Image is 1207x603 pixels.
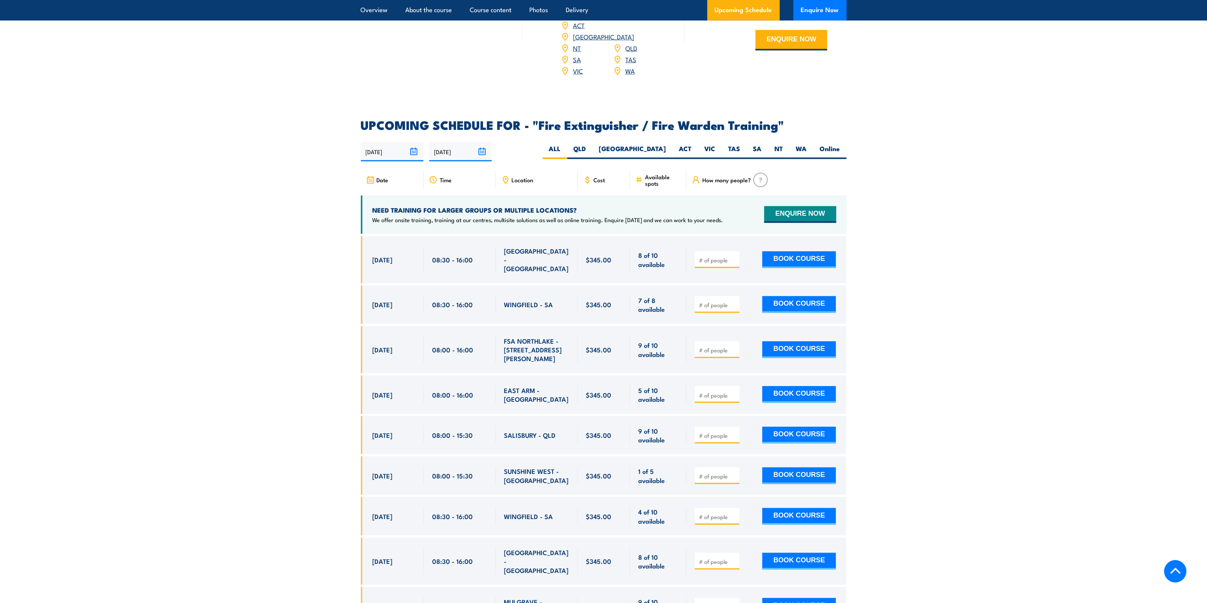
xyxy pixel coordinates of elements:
label: Online [814,144,847,159]
button: ENQUIRE NOW [764,206,836,223]
span: $345.00 [586,431,612,439]
span: FSA NORTHLAKE - [STREET_ADDRESS][PERSON_NAME] [504,336,570,363]
span: EAST ARM - [GEOGRAPHIC_DATA] [504,386,570,404]
span: [DATE] [373,300,393,309]
span: SALISBURY - QLD [504,431,556,439]
a: WA [625,66,635,75]
label: ALL [543,144,567,159]
span: 08:00 - 16:00 [432,390,473,399]
h2: UPCOMING SCHEDULE FOR - "Fire Extinguisher / Fire Warden Training" [361,119,847,130]
span: $345.00 [586,300,612,309]
button: BOOK COURSE [762,467,836,484]
span: WINGFIELD - SA [504,512,553,521]
button: BOOK COURSE [762,508,836,525]
span: $345.00 [586,512,612,521]
input: # of people [699,513,737,521]
button: BOOK COURSE [762,553,836,570]
span: SUNSHINE WEST - [GEOGRAPHIC_DATA] [504,467,570,485]
span: $345.00 [586,390,612,399]
input: # of people [699,432,737,439]
button: ENQUIRE NOW [755,30,827,51]
label: WA [790,144,814,159]
span: 08:00 - 16:00 [432,345,473,354]
span: [GEOGRAPHIC_DATA] - [GEOGRAPHIC_DATA] [504,548,570,575]
span: Location [512,177,533,183]
span: 5 of 10 available [638,386,678,404]
span: Time [440,177,452,183]
span: [DATE] [373,471,393,480]
a: NT [573,43,581,52]
span: 08:00 - 15:30 [432,471,473,480]
p: We offer onsite training, training at our centres, multisite solutions as well as online training... [373,216,723,224]
span: [DATE] [373,512,393,521]
button: BOOK COURSE [762,341,836,358]
input: To date [429,142,492,161]
button: BOOK COURSE [762,296,836,313]
label: ACT [673,144,698,159]
span: 1 of 5 available [638,467,678,485]
label: QLD [567,144,593,159]
span: [GEOGRAPHIC_DATA] - [GEOGRAPHIC_DATA] [504,246,570,273]
span: Date [377,177,389,183]
span: 8 of 10 available [638,251,678,268]
span: How many people? [702,177,751,183]
span: [DATE] [373,390,393,399]
h4: NEED TRAINING FOR LARGER GROUPS OR MULTIPLE LOCATIONS? [373,206,723,214]
input: # of people [699,472,737,480]
span: 8 of 10 available [638,552,678,570]
input: # of people [699,346,737,354]
a: QLD [625,43,637,52]
button: BOOK COURSE [762,427,836,444]
span: Cost [594,177,605,183]
span: 7 of 8 available [638,296,678,314]
button: BOOK COURSE [762,386,836,403]
span: [DATE] [373,345,393,354]
span: $345.00 [586,557,612,565]
span: [DATE] [373,557,393,565]
input: # of people [699,558,737,565]
span: 08:30 - 16:00 [432,557,473,565]
span: $345.00 [586,345,612,354]
a: [GEOGRAPHIC_DATA] [573,32,634,41]
span: 08:30 - 16:00 [432,255,473,264]
span: [DATE] [373,431,393,439]
a: ACT [573,21,585,30]
span: [DATE] [373,255,393,264]
label: TAS [722,144,747,159]
input: # of people [699,301,737,309]
label: SA [747,144,768,159]
span: $345.00 [586,255,612,264]
label: VIC [698,144,722,159]
span: 08:00 - 15:30 [432,431,473,439]
input: # of people [699,391,737,399]
label: [GEOGRAPHIC_DATA] [593,144,673,159]
span: WINGFIELD - SA [504,300,553,309]
button: BOOK COURSE [762,251,836,268]
span: 9 of 10 available [638,341,678,358]
a: VIC [573,66,583,75]
span: 4 of 10 available [638,507,678,525]
span: $345.00 [586,471,612,480]
a: SA [573,55,581,64]
span: 08:30 - 16:00 [432,512,473,521]
input: From date [361,142,423,161]
span: 08:30 - 16:00 [432,300,473,309]
input: # of people [699,256,737,264]
span: 9 of 10 available [638,426,678,444]
label: NT [768,144,790,159]
span: Available spots [645,174,681,186]
a: TAS [625,55,636,64]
